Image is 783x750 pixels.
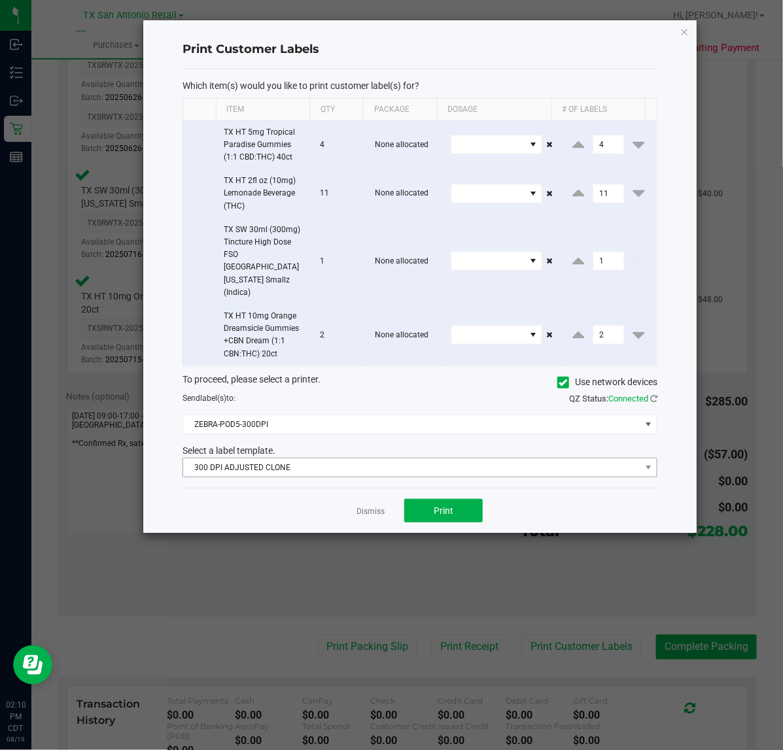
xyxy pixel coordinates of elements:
[183,458,640,477] span: 300 DPI ADJUSTED CLONE
[216,169,313,218] td: TX HT 2fl oz (10mg) Lemonade Beverage (THC)
[434,505,453,516] span: Print
[368,121,444,170] td: None allocated
[312,218,367,305] td: 1
[357,506,385,517] a: Dismiss
[216,121,313,170] td: TX HT 5mg Tropical Paradise Gummies (1:1 CBD:THC) 40ct
[183,415,640,434] span: ZEBRA-POD5-300DPI
[183,394,235,403] span: Send to:
[363,99,437,121] th: Package
[608,394,648,403] span: Connected
[368,305,444,366] td: None allocated
[183,80,657,92] p: Which item(s) would you like to print customer label(s) for?
[200,394,226,403] span: label(s)
[216,305,313,366] td: TX HT 10mg Orange Dreamsicle Gummies +CBN Dream (1:1 CBN:THC) 20ct
[551,99,646,121] th: # of labels
[216,99,310,121] th: Item
[312,169,367,218] td: 11
[312,121,367,170] td: 4
[13,645,52,685] iframe: Resource center
[312,305,367,366] td: 2
[368,218,444,305] td: None allocated
[309,99,363,121] th: Qty
[404,499,483,522] button: Print
[216,218,313,305] td: TX SW 30ml (300mg) Tincture High Dose FSO [GEOGRAPHIC_DATA] [US_STATE] Smallz (Indica)
[183,41,657,58] h4: Print Customer Labels
[569,394,657,403] span: QZ Status:
[437,99,551,121] th: Dosage
[557,375,657,389] label: Use network devices
[173,373,667,392] div: To proceed, please select a printer.
[173,444,667,458] div: Select a label template.
[368,169,444,218] td: None allocated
